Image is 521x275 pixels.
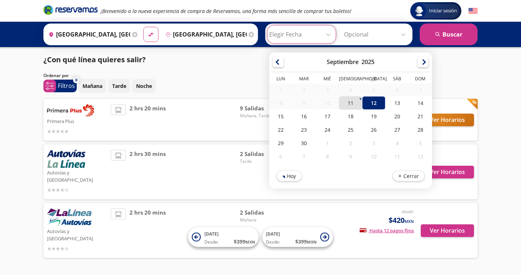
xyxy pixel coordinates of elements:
div: 16-Sep-25 [292,110,315,123]
span: 2 Salidas [240,150,291,158]
div: 02-Sep-25 [292,84,315,96]
div: 07-Sep-25 [409,84,432,96]
span: Tarde [240,158,291,165]
button: Ver Horarios [421,166,474,178]
button: [DATE]Desde:$399MXN [188,227,259,247]
div: 28-Sep-25 [409,123,432,136]
div: 17-Sep-25 [316,110,339,123]
input: Opcional [344,25,409,43]
p: Autovías y [GEOGRAPHIC_DATA] [47,227,107,242]
div: 15-Sep-25 [269,110,292,123]
img: Autovías y La Línea [47,150,85,168]
p: Noche [136,82,152,90]
i: Brand Logo [43,4,98,15]
button: Tarde [108,79,130,93]
button: Buscar [420,24,478,45]
span: Hasta 12 pagos fijos [360,227,414,234]
button: Hoy [276,170,302,181]
p: Mañana [82,82,102,90]
span: 9 Salidas [240,104,291,113]
span: $ 399 [234,238,255,245]
div: 03-Oct-25 [362,136,385,150]
div: 26-Sep-25 [362,123,385,136]
input: Buscar Origen [46,25,130,43]
div: 29-Sep-25 [269,136,292,150]
div: 19-Sep-25 [362,110,385,123]
div: 04-Sep-25 [339,84,362,96]
div: 05-Oct-25 [409,136,432,150]
div: 08-Oct-25 [316,150,339,163]
p: Filtros [58,81,75,90]
span: Mañana [240,217,291,223]
p: Tarde [112,82,126,90]
div: 18-Sep-25 [339,110,362,123]
div: 05-Sep-25 [362,84,385,96]
th: Jueves [339,76,362,84]
button: Noche [132,79,156,93]
span: 2 hrs 20 mins [130,104,166,135]
div: 10-Sep-25 [316,97,339,109]
button: English [469,7,478,16]
em: ¡Bienvenido a la nueva experiencia de compra de Reservamos, una forma más sencilla de comprar tus... [101,8,351,14]
span: 0 [75,77,77,83]
th: Lunes [269,76,292,84]
span: Desde: [266,239,280,245]
button: 0Filtros [43,80,77,92]
button: Ver Horarios [421,224,474,237]
div: 02-Oct-25 [339,136,362,150]
div: 11-Sep-25 [339,96,362,110]
div: 01-Sep-25 [269,84,292,96]
div: 03-Sep-25 [316,84,339,96]
p: Ordenar por [43,72,69,79]
div: 12-Oct-25 [409,150,432,163]
button: Mañana [79,79,106,93]
div: 24-Sep-25 [316,123,339,136]
div: 13-Sep-25 [385,96,408,110]
div: 25-Sep-25 [339,123,362,136]
span: 2 hrs 20 mins [130,208,166,253]
div: 09-Oct-25 [339,150,362,163]
p: Primera Plus [47,117,107,125]
input: Elegir Fecha [269,25,334,43]
div: 11-Oct-25 [385,150,408,163]
p: ¿Con qué línea quieres salir? [43,54,146,65]
div: 30-Sep-25 [292,136,315,150]
em: desde: [402,208,414,215]
img: Primera Plus [47,104,94,117]
th: Viernes [362,76,385,84]
div: Septiembre [327,58,359,66]
div: 07-Oct-25 [292,150,315,163]
div: 09-Sep-25 [292,97,315,109]
small: MXN [404,219,414,224]
img: Autovías y La Línea [47,208,92,227]
span: Iniciar sesión [426,7,460,14]
span: 2 Salidas [240,208,291,217]
p: Autovías y [GEOGRAPHIC_DATA] [47,168,107,183]
div: 21-Sep-25 [409,110,432,123]
a: Brand Logo [43,4,98,17]
div: 12-Sep-25 [362,96,385,110]
small: MXN [245,239,255,245]
span: $ 399 [295,238,317,245]
div: 2025 [361,58,374,66]
button: Cerrar [393,170,425,181]
button: Ver Horarios [421,114,474,126]
button: [DATE]Desde:$399MXN [262,227,333,247]
small: MXN [307,239,317,245]
div: 06-Sep-25 [385,84,408,96]
span: $420 [389,215,414,226]
span: [DATE] [204,231,219,237]
span: [DATE] [266,231,280,237]
span: 2 hrs 30 mins [130,150,166,194]
th: Miércoles [316,76,339,84]
div: 08-Sep-25 [269,97,292,109]
div: 01-Oct-25 [316,136,339,150]
div: 20-Sep-25 [385,110,408,123]
div: 23-Sep-25 [292,123,315,136]
th: Sábado [385,76,408,84]
div: 06-Oct-25 [269,150,292,163]
th: Domingo [409,76,432,84]
div: 22-Sep-25 [269,123,292,136]
div: 04-Oct-25 [385,136,408,150]
div: 10-Oct-25 [362,150,385,163]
